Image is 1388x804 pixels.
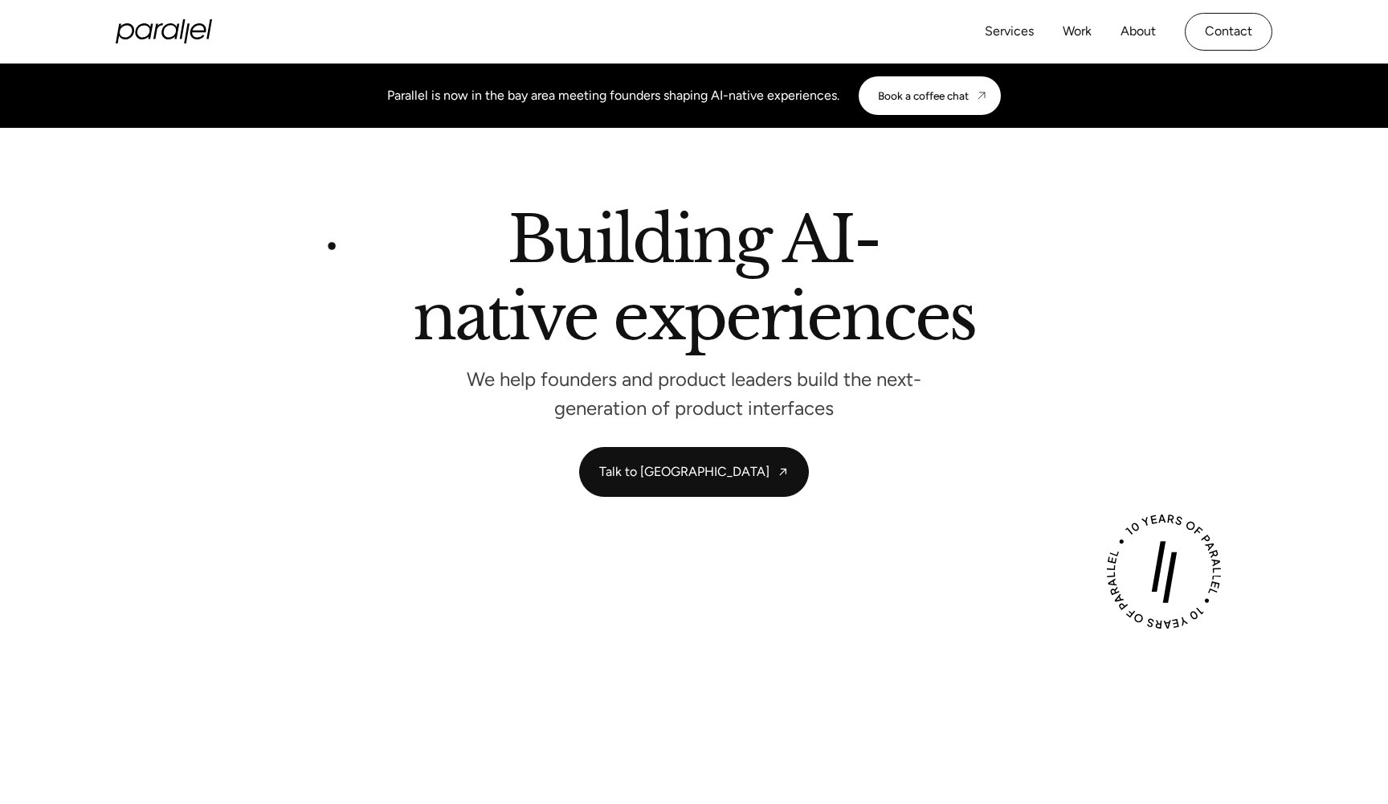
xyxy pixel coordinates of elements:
[878,89,969,102] div: Book a coffee chat
[236,208,1152,355] h2: Building AI-native experiences
[116,19,212,43] a: home
[1121,20,1156,43] a: About
[453,372,935,415] p: We help founders and product leaders build the next-generation of product interfaces
[985,20,1034,43] a: Services
[859,76,1001,115] a: Book a coffee chat
[975,89,988,102] img: CTA arrow image
[1185,13,1272,51] a: Contact
[1063,20,1092,43] a: Work
[387,86,839,105] div: Parallel is now in the bay area meeting founders shaping AI-native experiences.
